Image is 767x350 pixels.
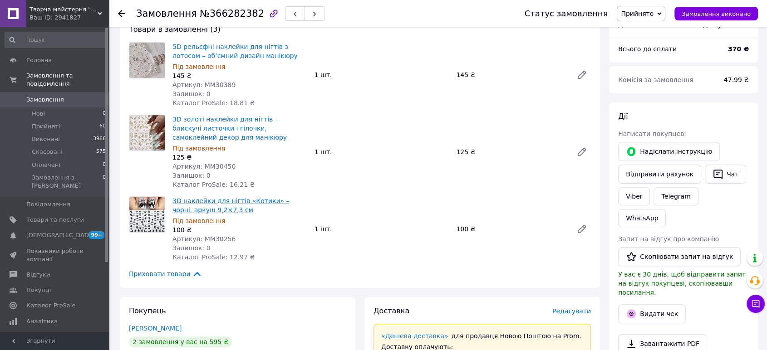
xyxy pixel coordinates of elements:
[311,223,453,235] div: 1 шт.
[552,307,591,315] span: Редагувати
[172,153,307,162] div: 125 ₴
[172,172,211,179] span: Залишок: 0
[705,165,746,184] button: Чат
[172,217,225,224] span: Під замовлення
[172,81,236,88] span: Артикул: ММЗ0389
[103,161,106,169] span: 0
[129,306,166,315] span: Покупець
[172,181,255,188] span: Каталог ProSale: 16.21 ₴
[452,68,569,81] div: 145 ₴
[129,43,165,78] img: 5D рельєфні наклейки для нігтів з лотосом – об’ємний дизайн манікюру
[200,8,264,19] span: №366282382
[311,68,453,81] div: 1 шт.
[381,332,448,340] a: «Дешева доставка»
[172,43,298,59] a: 5D рельєфні наклейки для нігтів з лотосом – об’ємний дизайн манікюру
[129,25,221,34] span: Товари в замовленні (3)
[103,174,106,190] span: 0
[32,161,60,169] span: Оплачені
[26,271,50,279] span: Відгуки
[682,10,751,17] span: Замовлення виконано
[32,174,103,190] span: Замовлення з [PERSON_NAME]
[311,146,453,158] div: 1 шт.
[129,115,165,151] img: 3D золоті наклейки для нігтів – блискучі листочки і гілочки, самоклейний декор для манікюру
[172,235,236,243] span: Артикул: ММЗ0256
[29,5,98,14] span: Творча майстерня "WoollyFox"
[618,271,746,296] span: У вас є 30 днів, щоб відправити запит на відгук покупцеві, скопіювавши посилання.
[129,325,182,332] a: [PERSON_NAME]
[618,235,719,243] span: Запит на відгук про компанію
[26,247,84,263] span: Показники роботи компанії
[172,244,211,252] span: Залишок: 0
[573,220,591,238] a: Редагувати
[654,187,698,205] a: Telegram
[452,146,569,158] div: 125 ₴
[172,253,255,261] span: Каталог ProSale: 12.97 ₴
[728,45,749,53] b: 370 ₴
[26,72,109,88] span: Замовлення та повідомлення
[172,116,287,141] a: 3D золоті наклейки для нігтів – блискучі листочки і гілочки, самоклейний декор для манікюру
[618,209,666,227] a: WhatsApp
[88,231,104,239] span: 99+
[26,56,52,64] span: Головна
[172,63,225,70] span: Під замовлення
[618,187,650,205] a: Viber
[172,163,236,170] span: Артикул: ММЗ0450
[26,286,51,294] span: Покупці
[618,112,628,121] span: Дії
[96,148,106,156] span: 575
[452,223,569,235] div: 100 ₴
[618,142,720,161] button: Надіслати інструкцію
[172,197,290,214] a: 3D наклейки для нігтів «Котики» – чорні, аркуш 9,2×7,3 см
[26,200,70,209] span: Повідомлення
[172,99,255,107] span: Каталог ProSale: 18.81 ₴
[32,148,63,156] span: Скасовані
[29,14,109,22] div: Ваш ID: 2941827
[618,165,701,184] button: Відправити рахунок
[26,317,58,326] span: Аналітика
[136,8,197,19] span: Замовлення
[621,10,654,17] span: Прийнято
[129,269,202,279] span: Приховати товари
[172,71,307,80] div: 145 ₴
[618,247,741,266] button: Скопіювати запит на відгук
[747,295,765,313] button: Чат з покупцем
[674,7,758,20] button: Замовлення виконано
[32,135,60,143] span: Виконані
[374,306,409,315] span: Доставка
[618,304,686,323] button: Видати чек
[724,76,749,83] span: 47.99 ₴
[172,90,211,97] span: Залишок: 0
[118,9,125,18] div: Повернутися назад
[26,96,64,104] span: Замовлення
[99,122,106,131] span: 60
[26,301,75,310] span: Каталог ProSale
[26,216,84,224] span: Товари та послуги
[381,331,583,340] div: для продавця Новою Поштою на Prom.
[618,45,677,53] span: Всього до сплати
[525,9,608,18] div: Статус замовлення
[26,231,93,239] span: [DEMOGRAPHIC_DATA]
[129,336,232,347] div: 2 замовлення у вас на 595 ₴
[618,130,686,137] span: Написати покупцеві
[573,143,591,161] a: Редагувати
[618,21,649,29] span: Доставка
[93,135,106,143] span: 3966
[32,122,60,131] span: Прийняті
[129,197,165,232] img: 3D наклейки для нігтів «Котики» – чорні, аркуш 9,2×7,3 см
[172,225,307,234] div: 100 ₴
[618,76,693,83] span: Комісія за замовлення
[103,110,106,118] span: 0
[172,145,225,152] span: Під замовлення
[32,110,45,118] span: Нові
[573,66,591,84] a: Редагувати
[5,32,107,48] input: Пошук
